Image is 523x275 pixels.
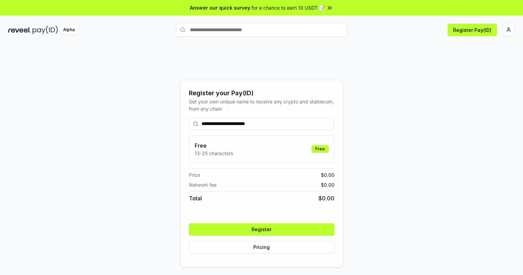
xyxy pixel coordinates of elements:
[195,141,233,150] h3: Free
[59,26,78,34] div: Alpha
[189,98,335,112] div: Get your own unique name to receive any crypto and stablecoin, from any chain
[252,4,325,11] span: for a chance to earn 10 USDT 📝
[189,194,202,202] span: Total
[189,241,335,253] button: Pricing
[321,181,335,188] span: $ 0.00
[189,181,217,188] span: Network fee
[318,194,335,202] span: $ 0.00
[190,4,250,11] span: Answer our quick survey
[189,88,335,98] div: Register your Pay(ID)
[33,26,58,34] img: pay_id
[448,24,497,36] button: Register Pay(ID)
[321,171,335,178] span: $ 0.00
[195,150,233,157] p: 13-25 characters
[189,223,335,236] button: Register
[189,171,200,178] span: Price
[312,145,329,153] div: Free
[8,26,31,34] img: reveel_dark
